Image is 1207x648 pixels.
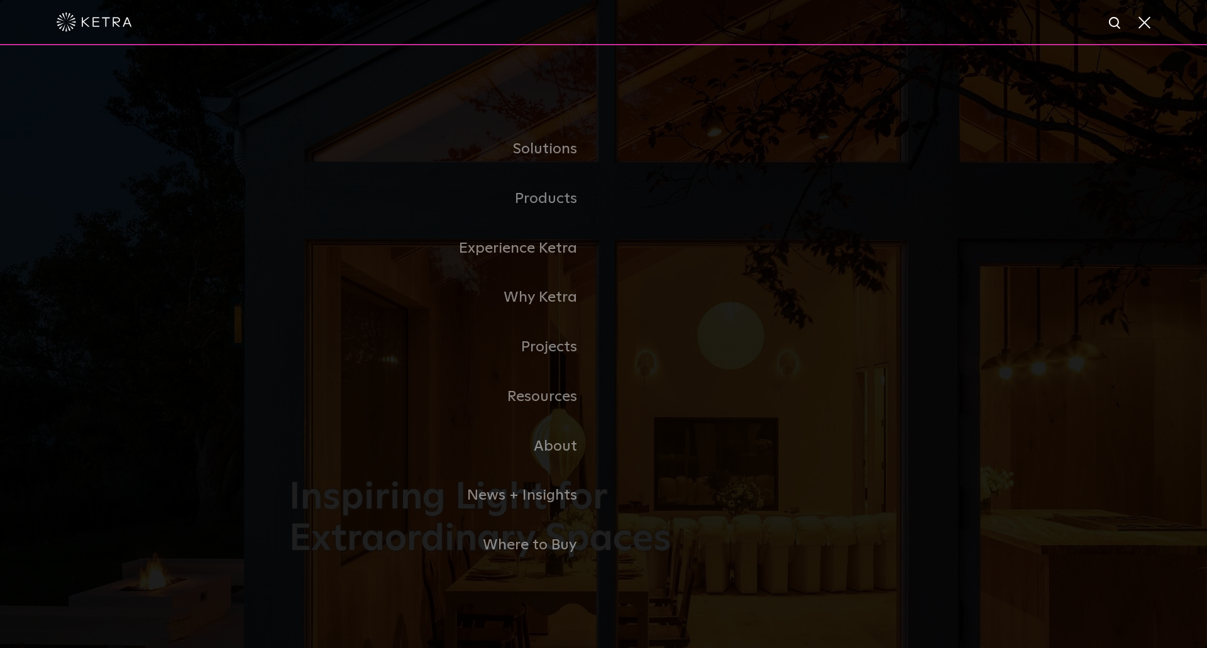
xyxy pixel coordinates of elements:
[289,124,918,570] div: Navigation Menu
[289,124,603,174] a: Solutions
[289,273,603,322] a: Why Ketra
[289,471,603,520] a: News + Insights
[289,174,603,224] a: Products
[1108,16,1123,31] img: search icon
[57,13,132,31] img: ketra-logo-2019-white
[289,224,603,273] a: Experience Ketra
[289,422,603,471] a: About
[289,322,603,372] a: Projects
[289,372,603,422] a: Resources
[289,520,603,570] a: Where to Buy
